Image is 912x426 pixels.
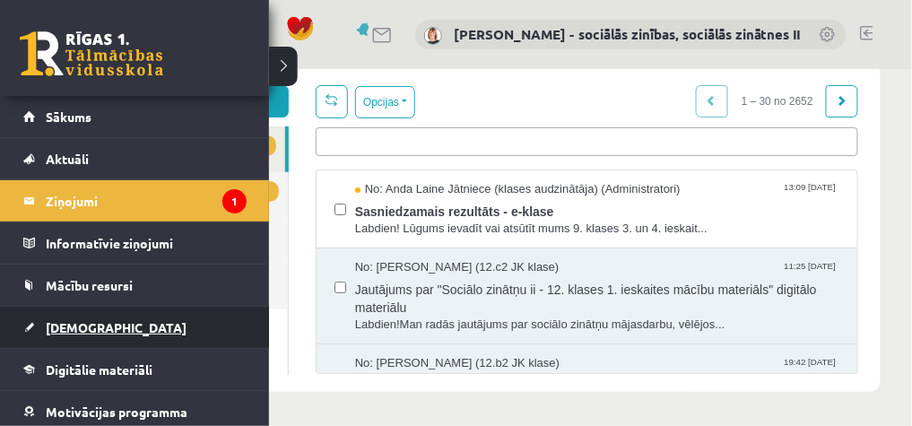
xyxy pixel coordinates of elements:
[283,248,768,265] span: Labdien!Man radās jautājums par sociālo zinātņu mājasdarbu, vēlējos...
[283,112,768,168] a: No: Anda Laine Jātniece (klases audzinātāja) (Administratori) 13:09 [DATE] Sasniedzamais rezultāt...
[23,96,247,137] a: Sākums
[712,190,768,204] span: 11:25 [DATE]
[283,207,768,248] span: Jautājums par "Sociālo zinātņu ii - 12. klases 1. ieskaites mācību materiāls" digitālo materiālu
[46,109,91,125] span: Sākums
[283,17,343,49] button: Opcijas
[283,129,768,152] span: Sasniedzamais rezultāts - e-klase
[424,27,442,45] img: Anita Jozus - sociālās zinības, sociālās zinātnes II
[46,151,89,167] span: Aktuāli
[181,66,204,87] span: 1
[54,103,216,149] a: 1Administrācijas ziņas
[283,303,768,326] span: Jautājums par projekta darbu.
[283,152,768,169] span: Labdien! Lūgums ievadīt vai atsūtīt mums 9. klases 3. un 4. ieskait...
[23,307,247,348] a: [DEMOGRAPHIC_DATA]
[184,112,207,133] span: 1
[23,138,247,179] a: Aktuāli
[283,286,768,342] a: No: [PERSON_NAME] (12.b2 JK klase) 19:42 [DATE] Jautājums par projekta darbu.
[712,286,768,300] span: 19:42 [DATE]
[46,222,247,264] legend: Informatīvie ziņojumi
[46,180,247,222] legend: Ziņojumi
[54,149,216,195] a: Nosūtītie
[46,277,133,293] span: Mācību resursi
[46,404,187,420] span: Motivācijas programma
[283,112,609,129] span: No: Anda Laine Jātniece (klases audzinātāja) (Administratori)
[20,31,163,76] a: Rīgas 1. Tālmācības vidusskola
[712,112,768,126] span: 13:09 [DATE]
[23,180,247,222] a: Ziņojumi1
[454,25,801,43] a: [PERSON_NAME] - sociālās zinības, sociālās zinātnes II
[222,189,247,213] i: 1
[54,195,216,240] a: Dzēstie
[46,319,187,335] span: [DEMOGRAPHIC_DATA]
[283,190,768,264] a: No: [PERSON_NAME] (12.c2 JK klase) 11:25 [DATE] Jautājums par "Sociālo zinātņu ii - 12. klases 1....
[54,57,213,103] a: 1Ienākošie
[23,349,247,390] a: Digitālie materiāli
[23,222,247,264] a: Informatīvie ziņojumi
[656,16,755,48] span: 1 – 30 no 2652
[283,190,488,207] span: No: [PERSON_NAME] (12.c2 JK klase)
[23,265,247,306] a: Mācību resursi
[46,361,152,378] span: Digitālie materiāli
[283,286,488,303] span: No: [PERSON_NAME] (12.b2 JK klase)
[54,16,217,48] a: Jauns ziņojums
